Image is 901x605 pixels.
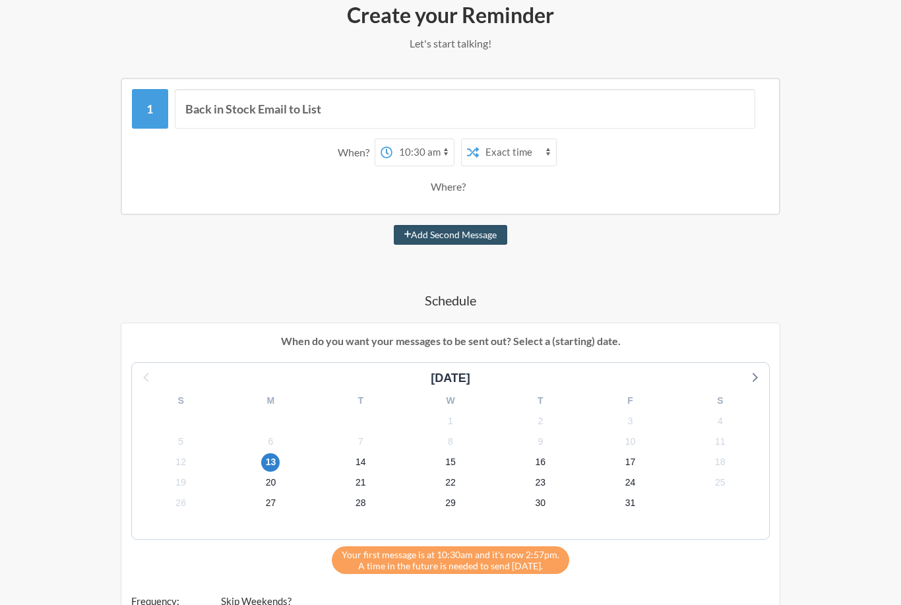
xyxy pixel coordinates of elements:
[261,453,280,472] span: Thursday, November 13, 2025
[68,1,833,29] h2: Create your Reminder
[531,432,549,451] span: Sunday, November 9, 2025
[338,139,375,166] div: When?
[316,391,406,411] div: T
[531,494,549,513] span: Sunday, November 30, 2025
[495,391,585,411] div: T
[425,369,476,387] div: [DATE]
[531,474,549,492] span: Sunday, November 23, 2025
[136,391,226,411] div: S
[352,453,370,472] span: Friday, November 14, 2025
[175,89,756,129] input: Message
[352,432,370,451] span: Friday, November 7, 2025
[261,474,280,492] span: Thursday, November 20, 2025
[171,474,190,492] span: Wednesday, November 19, 2025
[68,291,833,309] h4: Schedule
[171,453,190,472] span: Wednesday, November 12, 2025
[621,432,640,451] span: Monday, November 10, 2025
[441,432,460,451] span: Saturday, November 8, 2025
[261,432,280,451] span: Thursday, November 6, 2025
[332,546,569,574] div: A time in the future is needed to send [DATE].
[531,412,549,430] span: Sunday, November 2, 2025
[531,453,549,472] span: Sunday, November 16, 2025
[342,549,559,560] span: Your first message is at 10:30am and it's now 2:57pm.
[68,36,833,51] p: Let's start talking!
[621,494,640,513] span: Monday, December 1, 2025
[406,391,495,411] div: W
[441,412,460,430] span: Saturday, November 1, 2025
[675,391,765,411] div: S
[711,412,730,430] span: Tuesday, November 4, 2025
[352,494,370,513] span: Friday, November 28, 2025
[621,412,640,430] span: Monday, November 3, 2025
[261,494,280,513] span: Thursday, November 27, 2025
[171,494,190,513] span: Wednesday, November 26, 2025
[352,474,370,492] span: Friday, November 21, 2025
[711,453,730,472] span: Tuesday, November 18, 2025
[171,432,190,451] span: Wednesday, November 5, 2025
[621,474,640,492] span: Monday, November 24, 2025
[394,225,508,245] button: Add Second Message
[441,474,460,492] span: Saturday, November 22, 2025
[711,474,730,492] span: Tuesday, November 25, 2025
[131,333,770,349] p: When do you want your messages to be sent out? Select a (starting) date.
[711,432,730,451] span: Tuesday, November 11, 2025
[441,453,460,472] span: Saturday, November 15, 2025
[226,391,315,411] div: M
[441,494,460,513] span: Saturday, November 29, 2025
[621,453,640,472] span: Monday, November 17, 2025
[431,173,471,201] div: Where?
[585,391,675,411] div: F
